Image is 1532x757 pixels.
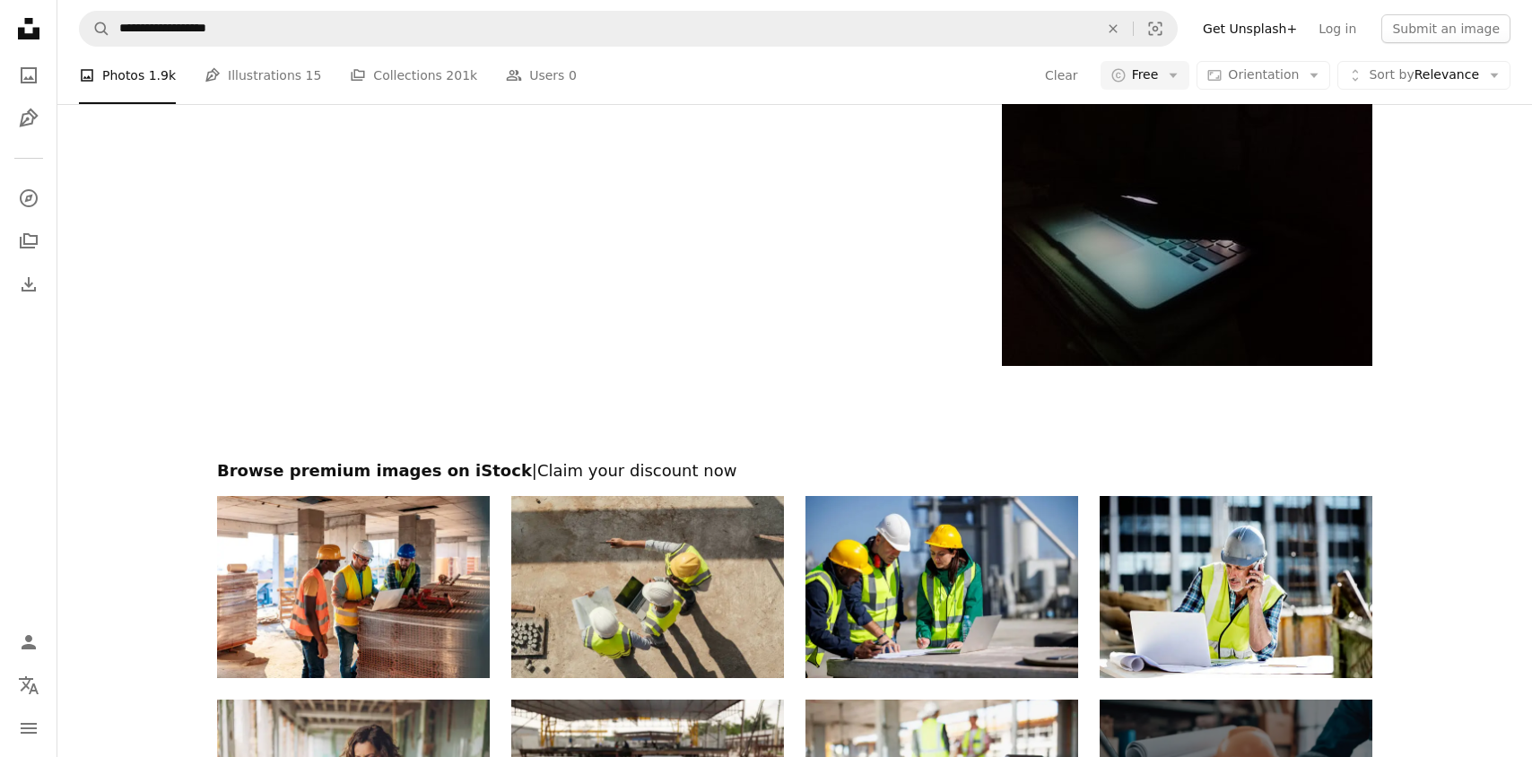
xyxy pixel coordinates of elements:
[1197,61,1330,90] button: Orientation
[11,11,47,50] a: Home — Unsplash
[1192,14,1308,43] a: Get Unsplash+
[532,461,737,480] span: | Claim your discount now
[11,624,47,660] a: Log in / Sign up
[1369,67,1414,82] span: Sort by
[1002,88,1372,366] img: a laptop computer lit up in the dark
[1044,61,1079,90] button: Clear
[511,496,784,678] img: Top view, Team engineer building inspection use tablet computer and blueprint working at construc...
[1093,12,1133,46] button: Clear
[446,65,477,85] span: 201k
[1337,61,1510,90] button: Sort byRelevance
[1100,496,1372,678] img: Architect working at construction site
[1369,66,1479,84] span: Relevance
[11,266,47,302] a: Download History
[11,710,47,746] button: Menu
[217,460,1372,482] h2: Browse premium images on iStock
[1381,14,1510,43] button: Submit an image
[217,496,490,678] img: Workers at construction job site inside building
[805,496,1078,678] img: Engineers discussing at industrial facility
[80,12,110,46] button: Search Unsplash
[306,65,322,85] span: 15
[11,223,47,259] a: Collections
[11,100,47,136] a: Illustrations
[11,180,47,216] a: Explore
[1101,61,1190,90] button: Free
[79,11,1178,47] form: Find visuals sitewide
[569,65,577,85] span: 0
[1132,66,1159,84] span: Free
[1308,14,1367,43] a: Log in
[205,47,321,104] a: Illustrations 15
[506,47,577,104] a: Users 0
[1134,12,1177,46] button: Visual search
[350,47,477,104] a: Collections 201k
[11,667,47,703] button: Language
[1002,219,1372,235] a: a laptop computer lit up in the dark
[11,57,47,93] a: Photos
[1228,67,1299,82] span: Orientation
